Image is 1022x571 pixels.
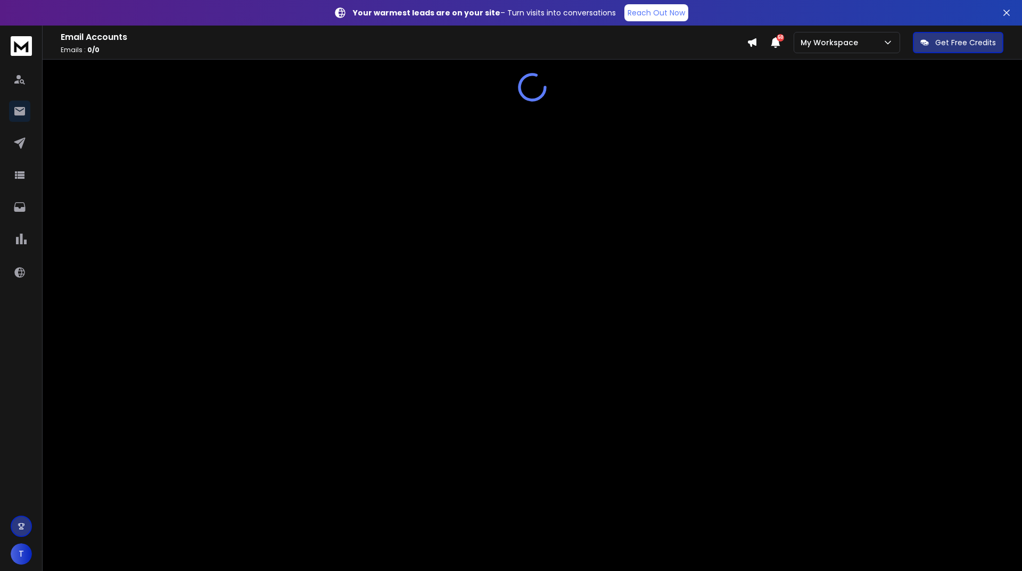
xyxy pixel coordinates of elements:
button: T [11,543,32,565]
p: – Turn visits into conversations [353,7,616,18]
p: Get Free Credits [935,37,996,48]
button: Get Free Credits [913,32,1003,53]
p: My Workspace [801,37,862,48]
a: Reach Out Now [624,4,688,21]
strong: Your warmest leads are on your site [353,7,500,18]
img: logo [11,36,32,56]
p: Emails : [61,46,747,54]
h1: Email Accounts [61,31,747,44]
p: Reach Out Now [628,7,685,18]
span: 0 / 0 [87,45,100,54]
span: 50 [777,34,784,42]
